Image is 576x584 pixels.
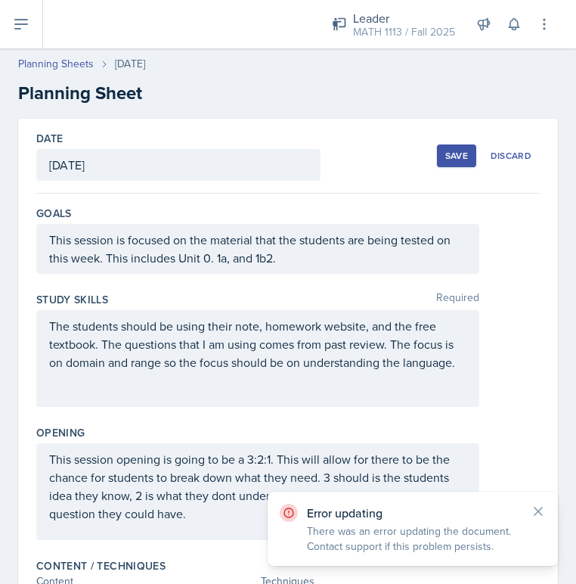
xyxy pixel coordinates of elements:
[353,24,455,40] div: MATH 1113 / Fall 2025
[36,131,63,146] label: Date
[49,450,466,523] p: This session opening is going to be a 3:2:1. This will allow for there to be the chance for stude...
[36,425,85,440] label: Opening
[437,144,476,167] button: Save
[445,150,468,162] div: Save
[491,150,531,162] div: Discard
[36,292,108,307] label: Study Skills
[482,144,540,167] button: Discard
[307,523,519,554] p: There was an error updating the document. Contact support if this problem persists.
[436,292,479,307] span: Required
[49,231,466,267] p: This session is focused on the material that the students are being tested on this week. This inc...
[307,505,519,520] p: Error updating
[18,56,94,72] a: Planning Sheets
[36,558,166,573] label: Content / Techniques
[18,79,558,107] h2: Planning Sheet
[353,9,455,27] div: Leader
[49,317,466,371] p: The students should be using their note, homework website, and the free textbook. The questions t...
[115,56,145,72] div: [DATE]
[36,206,72,221] label: Goals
